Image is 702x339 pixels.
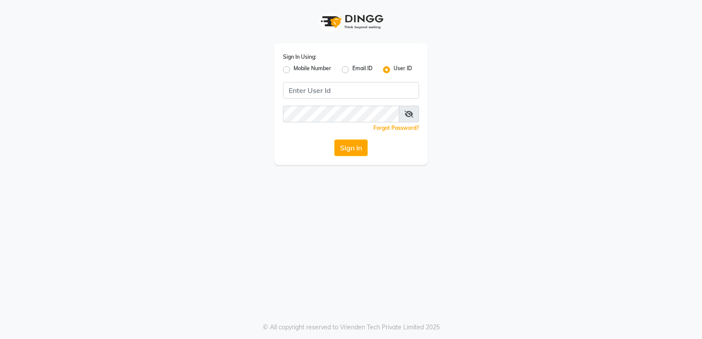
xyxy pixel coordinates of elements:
img: logo1.svg [316,9,386,35]
input: Username [283,82,419,99]
button: Sign In [334,139,368,156]
label: Email ID [352,64,372,75]
a: Forgot Password? [373,125,419,131]
label: Sign In Using: [283,53,316,61]
label: User ID [394,64,412,75]
label: Mobile Number [294,64,331,75]
input: Username [283,106,399,122]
